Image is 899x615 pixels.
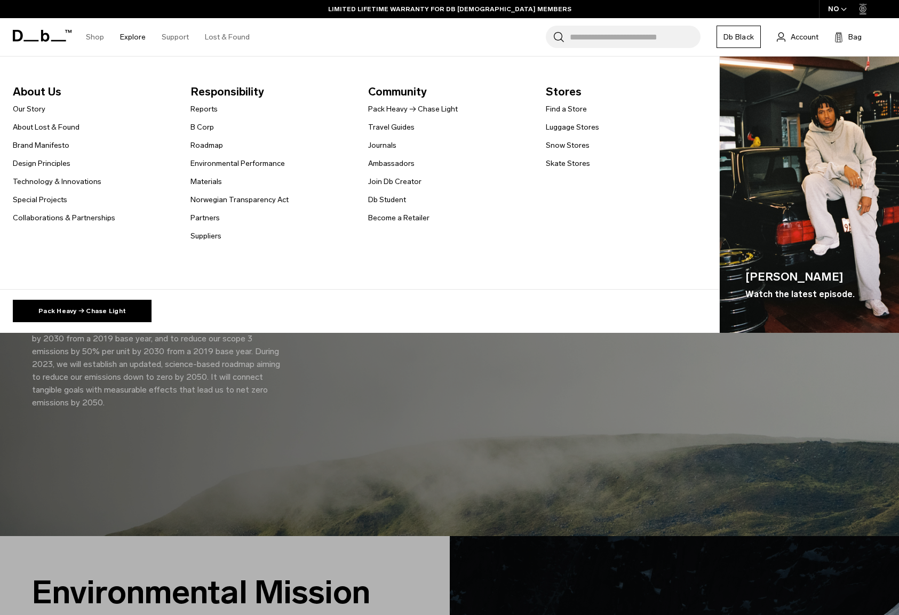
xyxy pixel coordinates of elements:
a: Roadmap [190,140,223,151]
span: Responsibility [190,83,351,100]
a: B Corp [190,122,214,133]
a: Skate Stores [546,158,590,169]
a: Support [162,18,189,56]
a: Db Student [368,194,406,205]
a: Account [777,30,818,43]
a: Technology & Innovations [13,176,101,187]
a: Snow Stores [546,140,590,151]
a: Our Story [13,103,45,115]
nav: Main Navigation [78,18,258,56]
a: Travel Guides [368,122,415,133]
a: Pack Heavy → Chase Light [368,103,458,115]
a: Luggage Stores [546,122,599,133]
a: Find a Store [546,103,587,115]
a: Materials [190,176,222,187]
img: Db [720,57,899,333]
a: Explore [120,18,146,56]
a: About Lost & Found [13,122,79,133]
span: Account [791,31,818,43]
span: Watch the latest episode. [745,288,855,301]
a: Brand Manifesto [13,140,69,151]
a: LIMITED LIFETIME WARRANTY FOR DB [DEMOGRAPHIC_DATA] MEMBERS [328,4,571,14]
a: Norwegian Transparency Act [190,194,289,205]
a: Journals [368,140,396,151]
a: Design Principles [13,158,70,169]
a: Ambassadors [368,158,415,169]
a: Reports [190,103,218,115]
a: Lost & Found [205,18,250,56]
a: Pack Heavy → Chase Light [13,300,152,322]
a: Suppliers [190,230,221,242]
span: Stores [546,83,706,100]
a: Shop [86,18,104,56]
a: Db Black [717,26,761,48]
a: Special Projects [13,194,67,205]
span: Bag [848,31,862,43]
a: Environmental Performance [190,158,285,169]
a: Join Db Creator [368,176,421,187]
span: About Us [13,83,173,100]
span: Community [368,83,529,100]
a: Partners [190,212,220,223]
a: [PERSON_NAME] Watch the latest episode. Db [720,57,899,333]
span: [PERSON_NAME] [745,268,855,285]
a: Become a Retailer [368,212,429,223]
button: Bag [834,30,862,43]
a: Collaborations & Partnerships [13,212,115,223]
